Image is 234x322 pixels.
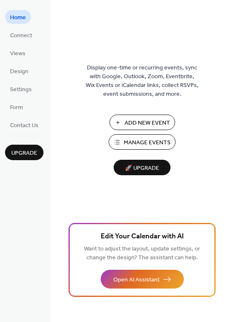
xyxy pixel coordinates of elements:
[113,276,160,284] span: Open AI Assistant
[10,121,38,130] span: Contact Us
[5,118,43,132] a: Contact Us
[10,67,28,76] span: Design
[101,270,184,289] button: Open AI Assistant
[5,64,33,78] a: Design
[86,64,198,99] span: Display one-time or recurring events, sync with Google, Outlook, Zoom, Eventbrite, Wix Events or ...
[84,243,200,263] span: Want to adjust the layout, update settings, or change the design? The assistant can help.
[5,145,43,160] button: Upgrade
[10,103,23,112] span: Form
[114,160,170,175] button: 🚀 Upgrade
[5,100,28,114] a: Form
[101,231,184,243] span: Edit Your Calendar with AI
[5,46,31,60] a: Views
[11,149,37,158] span: Upgrade
[109,134,175,150] button: Manage Events
[124,138,170,147] span: Manage Events
[119,163,165,174] span: 🚀 Upgrade
[109,115,175,130] button: Add New Event
[5,28,37,42] a: Connect
[10,85,32,94] span: Settings
[10,31,32,40] span: Connect
[10,49,25,58] span: Views
[5,82,37,96] a: Settings
[10,13,26,22] span: Home
[125,119,170,128] span: Add New Event
[5,10,31,24] a: Home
